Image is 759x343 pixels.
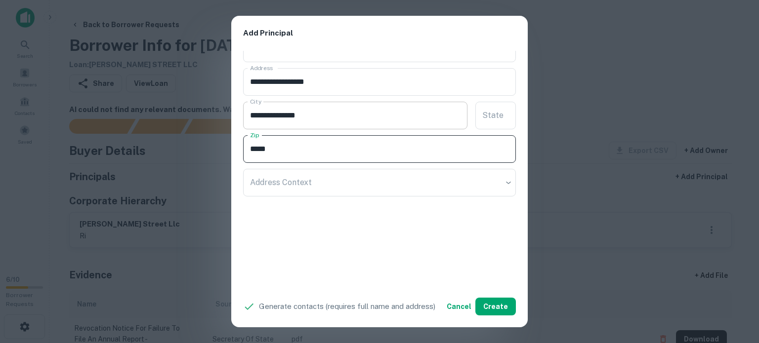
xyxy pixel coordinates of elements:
div: ​ [243,169,516,196]
h2: Add Principal [231,16,528,51]
button: Create [475,298,516,315]
p: Generate contacts (requires full name and address) [259,301,435,312]
label: City [250,97,261,106]
button: Cancel [443,298,475,315]
label: Address [250,64,273,72]
label: Zip [250,131,259,139]
iframe: Chat Widget [710,264,759,311]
